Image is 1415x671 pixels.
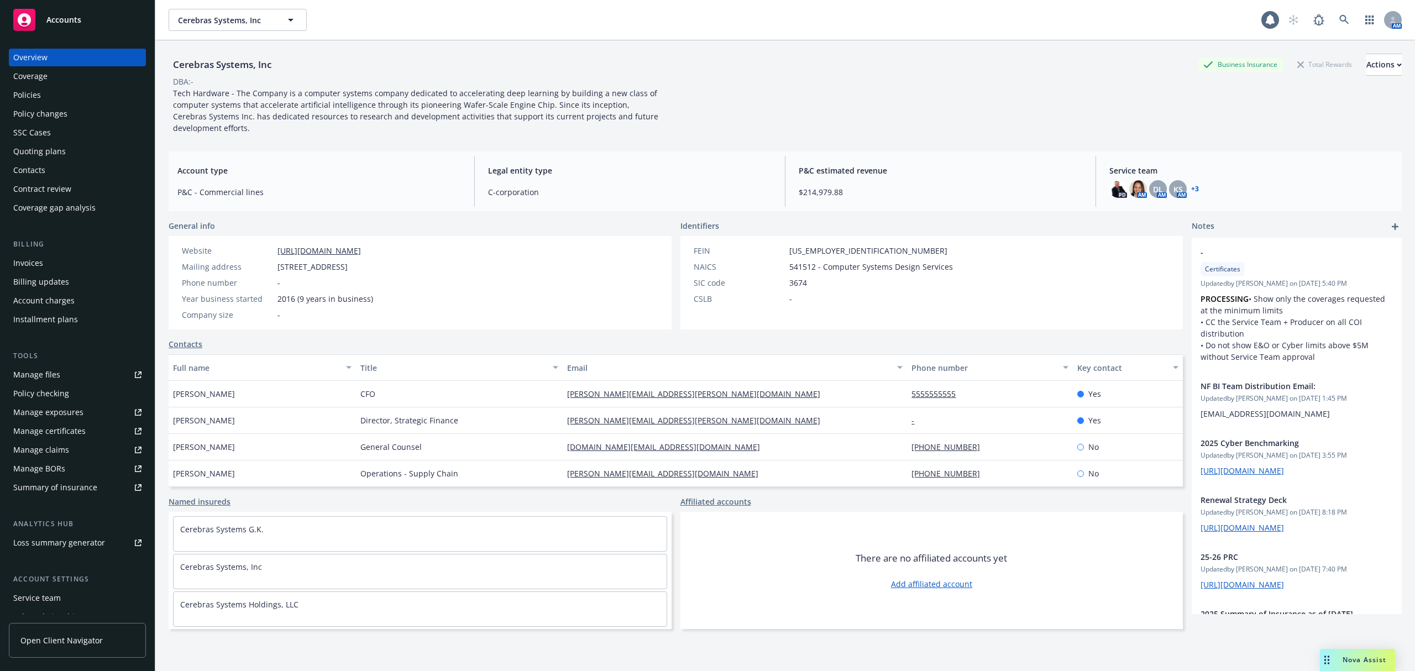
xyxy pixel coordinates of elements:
a: Affiliated accounts [680,496,751,507]
div: Email [567,362,890,374]
a: [PHONE_NUMBER] [911,468,989,479]
div: FEIN [694,245,785,256]
a: Quoting plans [9,143,146,160]
a: Cerebras Systems Holdings, LLC [180,599,298,610]
span: Yes [1088,388,1101,400]
a: Coverage gap analysis [9,199,146,217]
a: Report a Bug [1308,9,1330,31]
img: photo [1129,180,1147,198]
span: Accounts [46,15,81,24]
div: DBA: - [173,76,193,87]
span: Account type [177,165,461,176]
a: Switch app [1359,9,1381,31]
span: $214,979.88 [799,186,1082,198]
a: Manage files [9,366,146,384]
div: Account settings [9,574,146,585]
span: NF BI Team Distribution Email: [1201,380,1364,392]
div: Contacts [13,161,45,179]
a: Add affiliated account [891,578,972,590]
a: Policy checking [9,385,146,402]
a: SSC Cases [9,124,146,141]
span: DL [1153,184,1163,195]
a: Contract review [9,180,146,198]
span: CFO [360,388,375,400]
a: Search [1333,9,1355,31]
div: Manage certificates [13,422,86,440]
button: Actions [1366,54,1402,76]
div: Policies [13,86,41,104]
div: Manage claims [13,441,69,459]
div: Full name [173,362,339,374]
button: Nova Assist [1320,649,1395,671]
a: Coverage [9,67,146,85]
div: Phone number [182,277,273,289]
a: [URL][DOMAIN_NAME] [277,245,361,256]
a: add [1388,220,1402,233]
span: Open Client Navigator [20,635,103,646]
span: 2025 Summary of Insurance as of [DATE] [1201,608,1364,620]
span: Yes [1088,415,1101,426]
span: Cerebras Systems, Inc [178,14,274,26]
span: 25-26 PRC [1201,551,1364,563]
img: photo [1109,180,1127,198]
a: Cerebras Systems, Inc [180,562,262,572]
div: SIC code [694,277,785,289]
div: Actions [1366,54,1402,75]
span: Renewal Strategy Deck [1201,494,1364,506]
button: Title [356,354,563,381]
span: No [1088,441,1099,453]
span: - [1201,247,1364,258]
span: - [277,277,280,289]
a: [URL][DOMAIN_NAME] [1201,579,1284,590]
a: [PERSON_NAME][EMAIL_ADDRESS][PERSON_NAME][DOMAIN_NAME] [567,415,829,426]
a: Service team [9,589,146,607]
a: Contacts [9,161,146,179]
a: [PHONE_NUMBER] [911,442,989,452]
span: KS [1173,184,1183,195]
strong: PROCESSING [1201,293,1249,304]
span: Updated by [PERSON_NAME] on [DATE] 7:40 PM [1201,564,1393,574]
div: NF BI Team Distribution Email:Updatedby [PERSON_NAME] on [DATE] 1:45 PM[EMAIL_ADDRESS][DOMAIN_NAME] [1192,371,1402,428]
span: P&C - Commercial lines [177,186,461,198]
span: [PERSON_NAME] [173,441,235,453]
div: Contract review [13,180,71,198]
span: [US_EMPLOYER_IDENTIFICATION_NUMBER] [789,245,947,256]
a: Manage exposures [9,403,146,421]
a: Summary of insurance [9,479,146,496]
div: Quoting plans [13,143,66,160]
div: Invoices [13,254,43,272]
span: 2025 Cyber Benchmarking [1201,437,1364,449]
div: Billing [9,239,146,250]
span: General Counsel [360,441,422,453]
div: Coverage gap analysis [13,199,96,217]
span: Notes [1192,220,1214,233]
p: • Show only the coverages requested at the minimum limits • CC the Service Team + Producer on all... [1201,293,1393,363]
span: [PERSON_NAME] [173,468,235,479]
div: Cerebras Systems, Inc [169,57,276,72]
div: -CertificatesUpdatedby [PERSON_NAME] on [DATE] 5:40 PMPROCESSING• Show only the coverages request... [1192,238,1402,371]
div: Manage BORs [13,460,65,478]
div: Title [360,362,546,374]
span: [STREET_ADDRESS] [277,261,348,272]
span: Legal entity type [488,165,772,176]
a: - [911,415,923,426]
div: Coverage [13,67,48,85]
span: C-corporation [488,186,772,198]
div: SSC Cases [13,124,51,141]
a: +3 [1191,186,1199,192]
span: Updated by [PERSON_NAME] on [DATE] 1:45 PM [1201,394,1393,403]
div: Key contact [1077,362,1166,374]
span: Director, Strategic Finance [360,415,458,426]
a: Installment plans [9,311,146,328]
div: Sales relationships [13,608,83,626]
span: Updated by [PERSON_NAME] on [DATE] 8:18 PM [1201,507,1393,517]
div: Drag to move [1320,649,1334,671]
a: [URL][DOMAIN_NAME] [1201,465,1284,476]
div: Overview [13,49,48,66]
a: Named insureds [169,496,230,507]
a: Contacts [169,338,202,350]
span: Tech Hardware - The Company is a computer systems company dedicated to accelerating deep learning... [173,88,661,133]
div: Policy changes [13,105,67,123]
span: Service team [1109,165,1393,176]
